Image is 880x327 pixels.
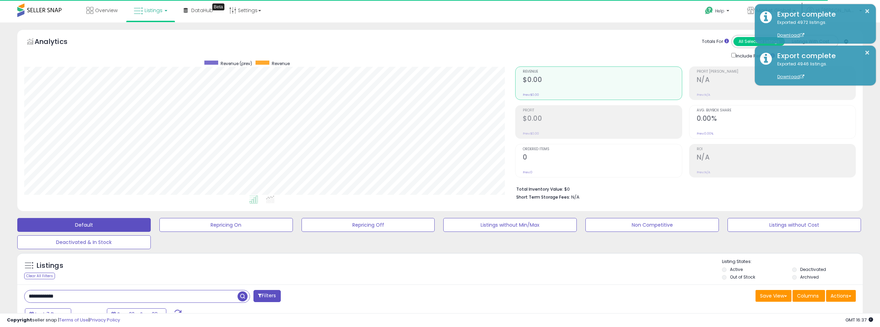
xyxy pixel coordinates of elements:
[800,274,819,280] label: Archived
[523,70,682,74] span: Revenue
[864,48,870,57] button: ×
[697,76,855,85] h2: N/A
[722,258,863,265] p: Listing States:
[159,218,293,232] button: Repricing On
[523,131,539,136] small: Prev: $0.00
[516,194,570,200] b: Short Term Storage Fees:
[523,170,532,174] small: Prev: 0
[730,266,743,272] label: Active
[700,1,736,22] a: Help
[777,32,804,38] a: Download
[697,147,855,151] span: ROI
[864,7,870,16] button: ×
[697,153,855,163] h2: N/A
[772,9,871,19] div: Export complete
[24,273,55,279] div: Clear All Filters
[145,7,163,14] span: Listings
[697,131,713,136] small: Prev: 0.00%
[516,184,851,193] li: $0
[826,290,856,302] button: Actions
[117,311,158,318] span: Sep-22 - Sep-28
[697,93,710,97] small: Prev: N/A
[191,7,213,14] span: DataHub
[107,308,166,320] button: Sep-22 - Sep-28
[35,311,63,318] span: Last 7 Days
[772,61,871,80] div: Exported 4946 listings.
[7,317,120,324] div: seller snap | |
[212,3,224,10] div: Tooltip anchor
[697,115,855,124] h2: 0.00%
[585,218,719,232] button: Non Competitive
[443,218,577,232] button: Listings without Min/Max
[523,76,682,85] h2: $0.00
[516,186,563,192] b: Total Inventory Value:
[90,317,120,323] a: Privacy Policy
[59,317,89,323] a: Terms of Use
[726,52,783,60] div: Include Returns
[730,274,755,280] label: Out of Stock
[523,115,682,124] h2: $0.00
[702,38,729,45] div: Totals For
[523,147,682,151] span: Ordered Items
[35,37,81,48] h5: Analytics
[705,6,713,15] i: Get Help
[523,153,682,163] h2: 0
[523,109,682,112] span: Profit
[7,317,32,323] strong: Copyright
[95,7,118,14] span: Overview
[697,170,710,174] small: Prev: N/A
[800,266,826,272] label: Deactivated
[772,19,871,39] div: Exported 4972 listings.
[728,218,861,232] button: Listings without Cost
[797,292,819,299] span: Columns
[697,109,855,112] span: Avg. Buybox Share
[772,51,871,61] div: Export complete
[793,290,825,302] button: Columns
[37,261,63,271] h5: Listings
[571,194,580,200] span: N/A
[845,317,873,323] span: 2025-10-8 16:37 GMT
[733,37,785,46] button: All Selected Listings
[17,218,151,232] button: Default
[272,61,290,66] span: Revenue
[302,218,435,232] button: Repricing Off
[756,290,791,302] button: Save View
[17,235,151,249] button: Deactivated & In Stock
[253,290,280,302] button: Filters
[523,93,539,97] small: Prev: $0.00
[697,70,855,74] span: Profit [PERSON_NAME]
[715,8,724,14] span: Help
[25,308,71,320] button: Last 7 Days
[777,74,804,80] a: Download
[221,61,252,66] span: Revenue (prev)
[72,311,104,318] span: Compared to:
